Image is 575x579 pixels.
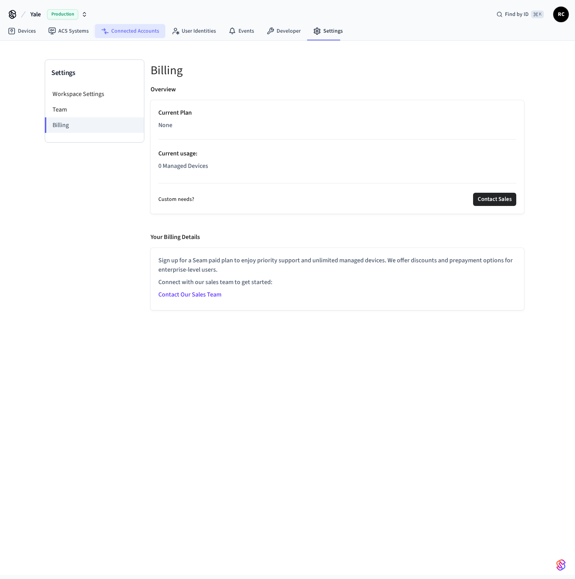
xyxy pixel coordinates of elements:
p: Connect with our sales team to get started: [158,277,516,287]
p: Current usage : [158,149,516,158]
a: Devices [2,24,42,38]
a: Developer [260,24,307,38]
p: 0 Managed Devices [158,161,516,171]
p: Overview [151,85,176,94]
h5: Billing [151,63,524,78]
button: Contact Sales [473,193,516,206]
span: RC [554,7,568,21]
li: Billing [45,117,144,133]
a: Contact Our Sales Team [158,290,221,299]
a: ACS Systems [42,24,95,38]
img: SeamLogoGradient.69752ec5.svg [556,559,566,571]
span: None [158,120,172,130]
span: Find by ID [505,10,529,18]
span: Yale [30,10,41,19]
a: Connected Accounts [95,24,165,38]
a: Events [222,24,260,38]
a: Settings [307,24,349,38]
button: RC [553,7,569,22]
div: Custom needs? [158,193,516,206]
p: Current Plan [158,108,516,117]
span: Production [47,9,78,19]
span: ⌘ K [531,10,544,18]
p: Your Billing Details [151,232,200,242]
a: User Identities [165,24,222,38]
p: Sign up for a Seam paid plan to enjoy priority support and unlimited managed devices. We offer di... [158,256,516,274]
h3: Settings [51,68,138,78]
li: Team [45,102,144,117]
div: Find by ID⌘ K [490,7,550,21]
li: Workspace Settings [45,86,144,102]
